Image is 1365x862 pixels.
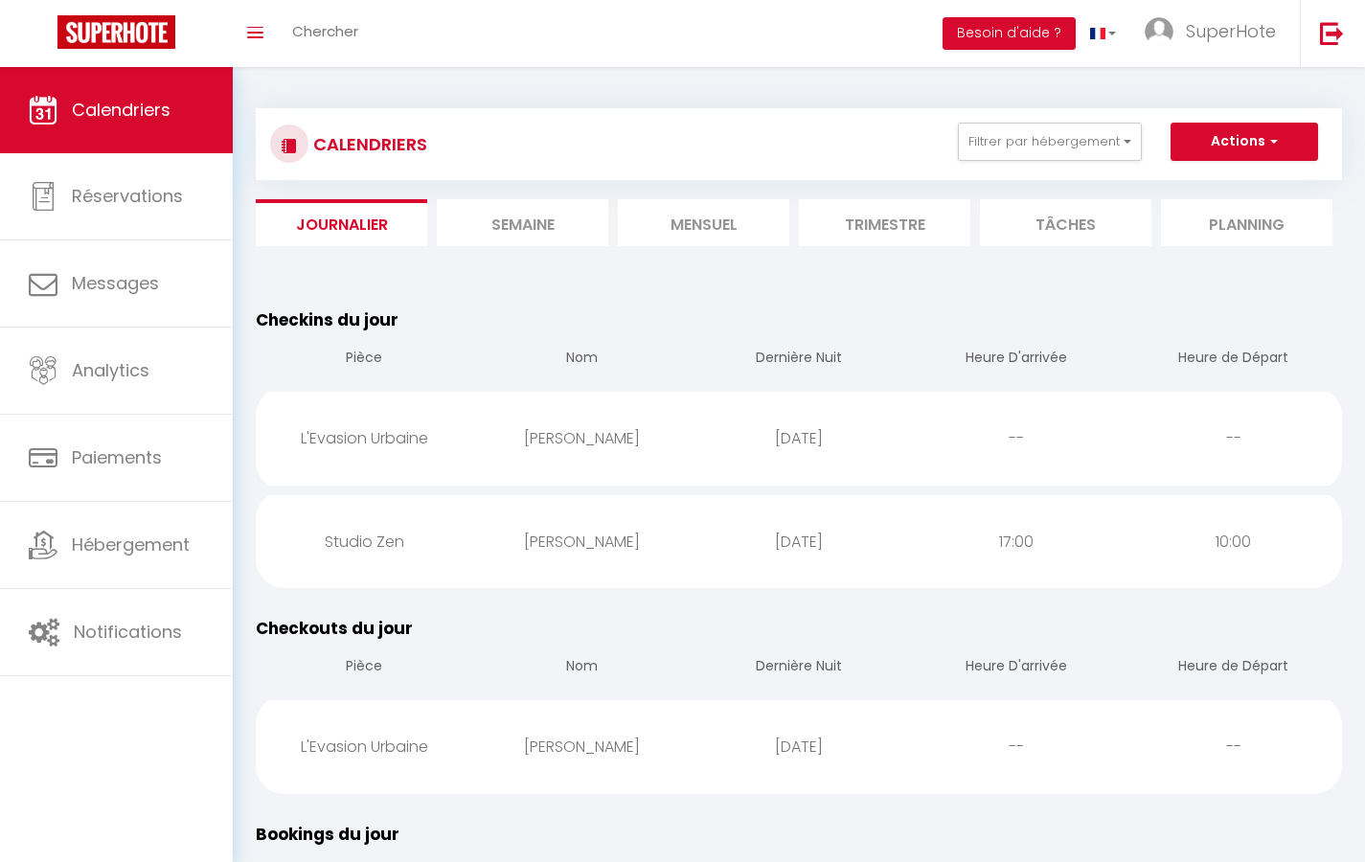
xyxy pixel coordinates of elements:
[691,641,908,695] th: Dernière Nuit
[473,641,691,695] th: Nom
[473,407,691,469] div: [PERSON_NAME]
[1125,332,1342,387] th: Heure de Départ
[799,199,970,246] li: Trimestre
[1320,21,1344,45] img: logout
[256,308,398,331] span: Checkins du jour
[256,332,473,387] th: Pièce
[256,407,473,469] div: L'Evasion Urbaine
[308,123,427,166] h3: CALENDRIERS
[907,510,1125,573] div: 17:00
[907,715,1125,778] div: --
[473,332,691,387] th: Nom
[256,641,473,695] th: Pièce
[1171,123,1318,161] button: Actions
[907,407,1125,469] div: --
[691,407,908,469] div: [DATE]
[1125,407,1342,469] div: --
[907,641,1125,695] th: Heure D'arrivée
[958,123,1142,161] button: Filtrer par hébergement
[1145,17,1173,46] img: ...
[437,199,608,246] li: Semaine
[72,271,159,295] span: Messages
[256,510,473,573] div: Studio Zen
[72,533,190,556] span: Hébergement
[1186,19,1276,43] span: SuperHote
[72,184,183,208] span: Réservations
[256,199,427,246] li: Journalier
[72,445,162,469] span: Paiements
[292,21,358,41] span: Chercher
[256,715,473,778] div: L'Evasion Urbaine
[74,620,182,644] span: Notifications
[691,332,908,387] th: Dernière Nuit
[1125,715,1342,778] div: --
[618,199,789,246] li: Mensuel
[943,17,1076,50] button: Besoin d'aide ?
[907,332,1125,387] th: Heure D'arrivée
[980,199,1151,246] li: Tâches
[256,823,399,846] span: Bookings du jour
[256,617,413,640] span: Checkouts du jour
[72,98,171,122] span: Calendriers
[473,715,691,778] div: [PERSON_NAME]
[15,8,73,65] button: Ouvrir le widget de chat LiveChat
[72,358,149,382] span: Analytics
[1125,510,1342,573] div: 10:00
[57,15,175,49] img: Super Booking
[473,510,691,573] div: [PERSON_NAME]
[1161,199,1332,246] li: Planning
[1125,641,1342,695] th: Heure de Départ
[691,715,908,778] div: [DATE]
[691,510,908,573] div: [DATE]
